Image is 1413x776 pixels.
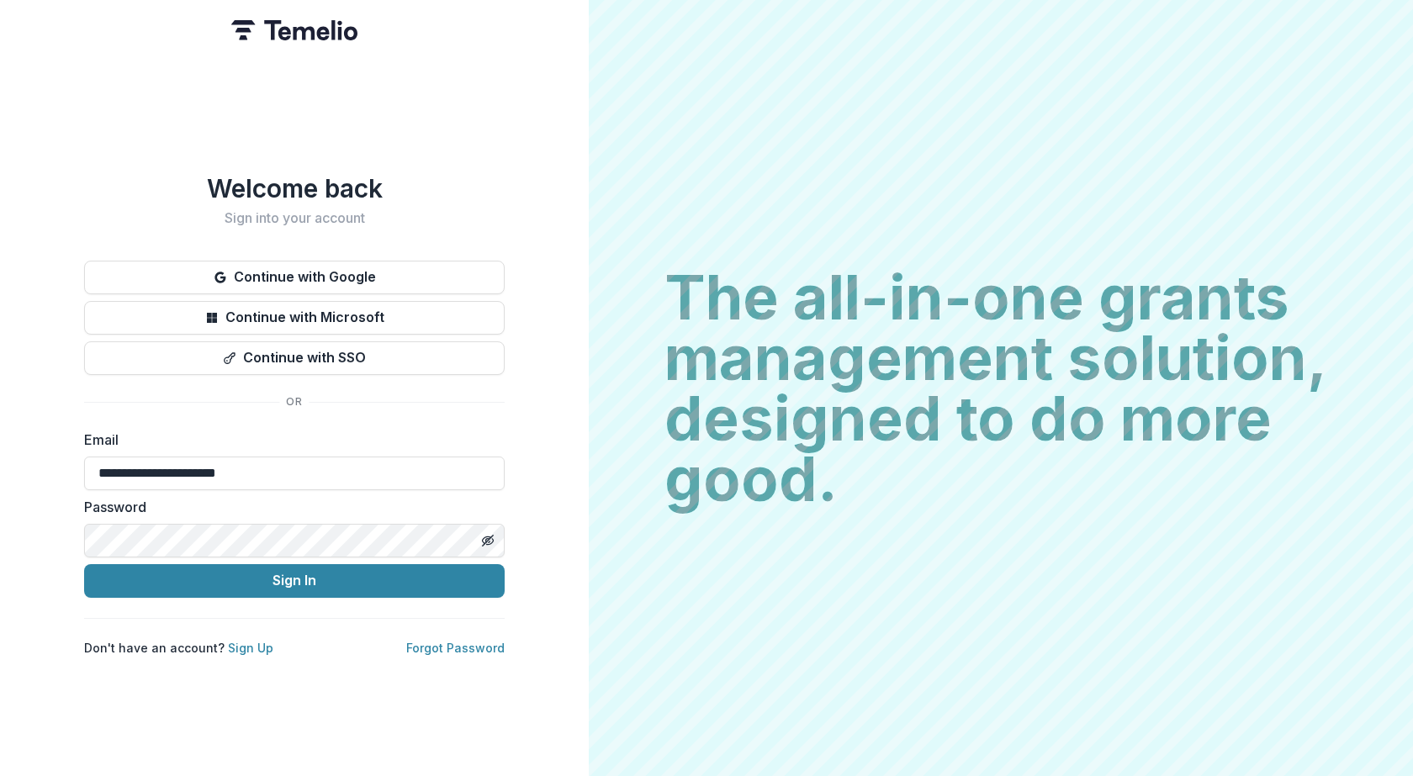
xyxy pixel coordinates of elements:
[231,20,357,40] img: Temelio
[84,341,505,375] button: Continue with SSO
[406,641,505,655] a: Forgot Password
[84,639,273,657] p: Don't have an account?
[228,641,273,655] a: Sign Up
[474,527,501,554] button: Toggle password visibility
[84,497,495,517] label: Password
[84,564,505,598] button: Sign In
[84,173,505,203] h1: Welcome back
[84,261,505,294] button: Continue with Google
[84,210,505,226] h2: Sign into your account
[84,430,495,450] label: Email
[84,301,505,335] button: Continue with Microsoft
